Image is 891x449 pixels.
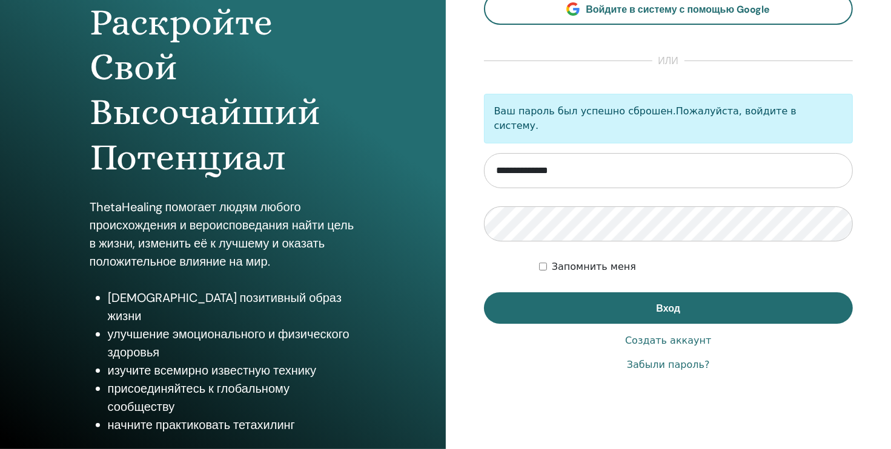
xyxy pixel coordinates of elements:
ya-tr-span: Создать аккаунт [625,335,711,346]
ya-tr-span: ThetaHealing помогает людям любого происхождения и вероисповедания найти цель в жизни, изменить е... [90,199,354,269]
ya-tr-span: начните практиковать тетахилинг [108,417,295,433]
ya-tr-span: [DEMOGRAPHIC_DATA] позитивный образ жизни [108,290,342,324]
ya-tr-span: Запомнить меня [552,261,636,272]
ya-tr-span: Раскройте Свой Высочайший Потенциал [90,1,320,179]
a: Забыли пароль? [627,358,710,372]
ya-tr-span: Забыли пароль? [627,359,710,370]
a: Создать аккаунт [625,333,711,348]
div: Сохраняйте мою аутентификацию на неопределённый срок или до тех пор, пока я не выйду из системы в... [539,260,853,274]
ya-tr-span: улучшение эмоционального и физического здоровья [108,326,349,360]
ya-tr-span: Войдите в систему с помощью Google [586,3,770,16]
ya-tr-span: Ваш пароль был успешно сброшен. [494,105,676,117]
ya-tr-span: Вход [656,302,680,315]
ya-tr-span: изучите всемирно известную технику [108,362,316,378]
ya-tr-span: присоединяйтесь к глобальному сообществу [108,381,290,415]
ya-tr-span: или [658,54,679,67]
button: Вход [484,292,853,324]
